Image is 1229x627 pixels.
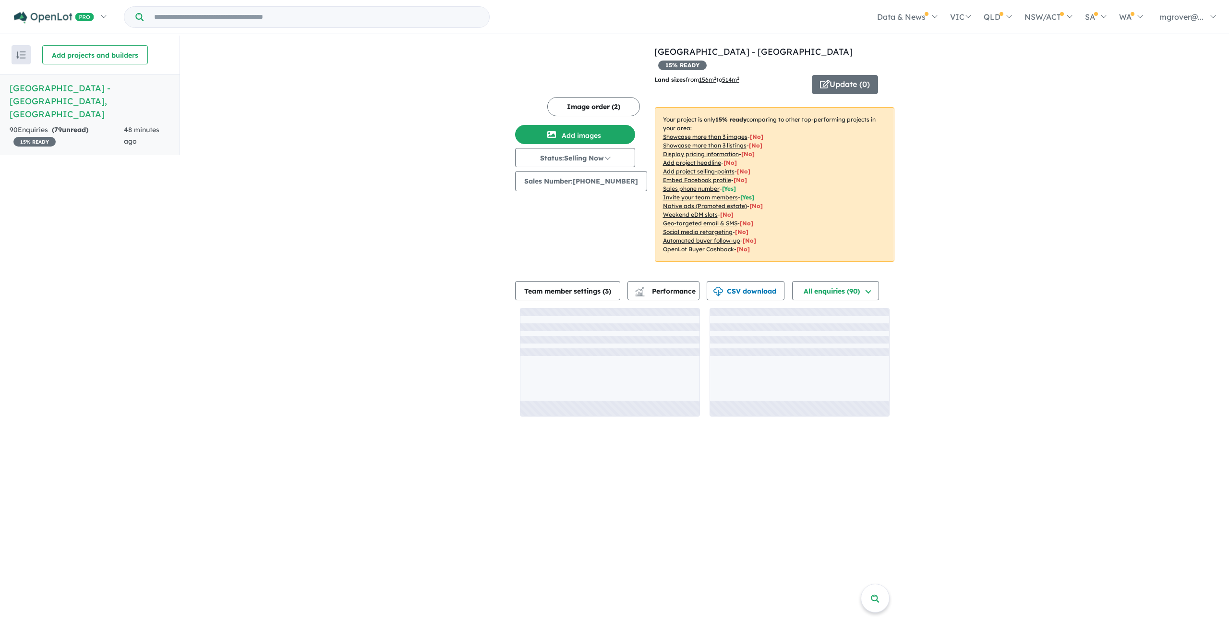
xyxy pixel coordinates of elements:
[654,75,805,85] p: from
[10,124,124,148] div: 90 Enquir ies
[515,171,647,191] button: Sales Number:[PHONE_NUMBER]
[663,168,735,175] u: Add project selling-points
[654,46,853,57] a: [GEOGRAPHIC_DATA] - [GEOGRAPHIC_DATA]
[627,281,699,300] button: Performance
[663,159,721,166] u: Add project headline
[699,76,716,83] u: 156 m
[663,202,747,209] u: Native ads (Promoted estate)
[722,76,739,83] u: 514 m
[10,82,170,121] h5: [GEOGRAPHIC_DATA] - [GEOGRAPHIC_DATA] , [GEOGRAPHIC_DATA]
[515,125,635,144] button: Add images
[635,287,644,292] img: line-chart.svg
[663,185,720,192] u: Sales phone number
[737,75,739,81] sup: 2
[723,159,737,166] span: [ No ]
[734,176,747,184] span: [ No ]
[52,125,88,134] strong: ( unread)
[743,237,756,244] span: [No]
[716,76,739,83] span: to
[714,75,716,81] sup: 2
[635,290,645,296] img: bar-chart.svg
[740,220,753,227] span: [No]
[663,237,740,244] u: Automated buyer follow-up
[13,137,56,147] span: 15 % READY
[654,76,686,83] b: Land sizes
[736,246,750,253] span: [No]
[663,150,739,158] u: Display pricing information
[515,281,620,300] button: Team member settings (3)
[515,148,635,167] button: Status:Selling Now
[749,142,762,149] span: [ No ]
[663,246,734,253] u: OpenLot Buyer Cashback
[124,125,159,146] span: 48 minutes ago
[740,194,754,201] span: [ Yes ]
[663,176,731,184] u: Embed Facebook profile
[637,287,696,295] span: Performance
[663,228,733,235] u: Social media retargeting
[663,220,737,227] u: Geo-targeted email & SMS
[663,194,738,201] u: Invite your team members
[722,185,736,192] span: [ Yes ]
[741,150,755,158] span: [ No ]
[145,7,487,27] input: Try estate name, suburb, builder or developer
[547,97,640,116] button: Image order (2)
[707,281,784,300] button: CSV download
[792,281,879,300] button: All enquiries (90)
[750,133,763,140] span: [ No ]
[663,133,747,140] u: Showcase more than 3 images
[16,51,26,59] img: sort.svg
[720,211,734,218] span: [No]
[715,116,747,123] b: 15 % ready
[655,107,894,262] p: Your project is only comparing to other top-performing projects in your area: - - - - - - - - - -...
[663,142,747,149] u: Showcase more than 3 listings
[735,228,748,235] span: [No]
[1159,12,1204,22] span: mgrover@...
[737,168,750,175] span: [ No ]
[658,61,707,70] span: 15 % READY
[663,211,718,218] u: Weekend eDM slots
[42,45,148,64] button: Add projects and builders
[605,287,609,295] span: 3
[812,75,878,94] button: Update (0)
[14,12,94,24] img: Openlot PRO Logo White
[749,202,763,209] span: [No]
[54,125,62,134] span: 79
[713,287,723,296] img: download icon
